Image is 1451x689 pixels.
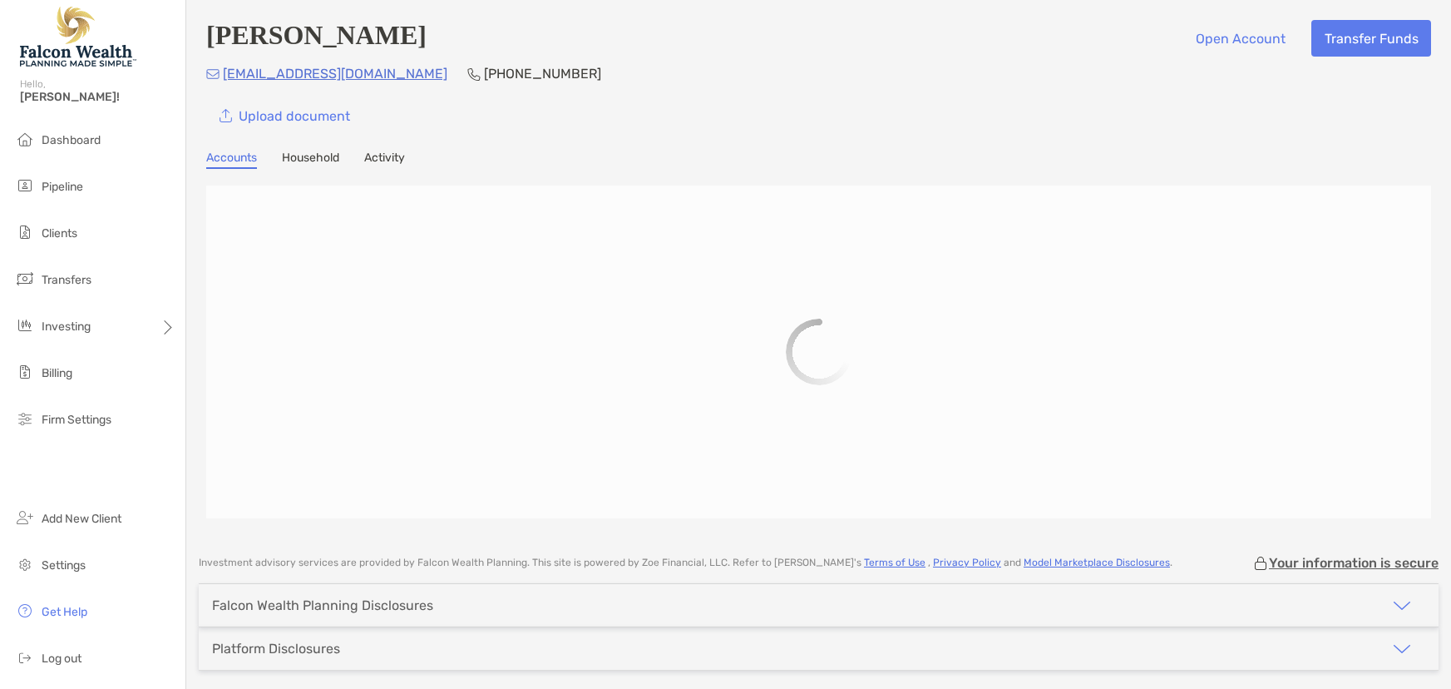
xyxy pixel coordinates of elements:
[42,273,91,287] span: Transfers
[42,180,83,194] span: Pipeline
[15,508,35,528] img: add_new_client icon
[1311,20,1431,57] button: Transfer Funds
[1269,555,1439,571] p: Your information is secure
[20,90,175,104] span: [PERSON_NAME]!
[223,63,447,84] p: [EMAIL_ADDRESS][DOMAIN_NAME]
[206,20,427,57] h4: [PERSON_NAME]
[467,67,481,81] img: Phone Icon
[42,366,72,380] span: Billing
[1024,557,1170,568] a: Model Marketplace Disclosures
[933,557,1001,568] a: Privacy Policy
[484,63,601,84] p: [PHONE_NUMBER]
[42,226,77,240] span: Clients
[206,97,363,134] a: Upload document
[206,151,257,169] a: Accounts
[1182,20,1298,57] button: Open Account
[15,269,35,289] img: transfers icon
[42,605,87,619] span: Get Help
[364,151,405,169] a: Activity
[15,362,35,382] img: billing icon
[15,315,35,335] img: investing icon
[282,151,339,169] a: Household
[212,641,340,657] div: Platform Disclosures
[15,176,35,196] img: pipeline icon
[220,109,232,123] img: button icon
[15,647,35,667] img: logout icon
[206,69,220,79] img: Email Icon
[42,652,81,666] span: Log out
[212,597,433,613] div: Falcon Wealth Planning Disclosures
[864,557,925,568] a: Terms of Use
[42,512,121,526] span: Add New Client
[42,558,86,573] span: Settings
[15,222,35,242] img: clients icon
[1392,596,1412,616] img: icon arrow
[15,129,35,149] img: dashboard icon
[20,7,136,67] img: Falcon Wealth Planning Logo
[15,601,35,621] img: get-help icon
[1392,639,1412,659] img: icon arrow
[42,133,101,147] span: Dashboard
[15,409,35,429] img: firm-settings icon
[15,554,35,574] img: settings icon
[42,413,111,427] span: Firm Settings
[199,557,1172,569] p: Investment advisory services are provided by Falcon Wealth Planning . This site is powered by Zoe...
[42,320,91,334] span: Investing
